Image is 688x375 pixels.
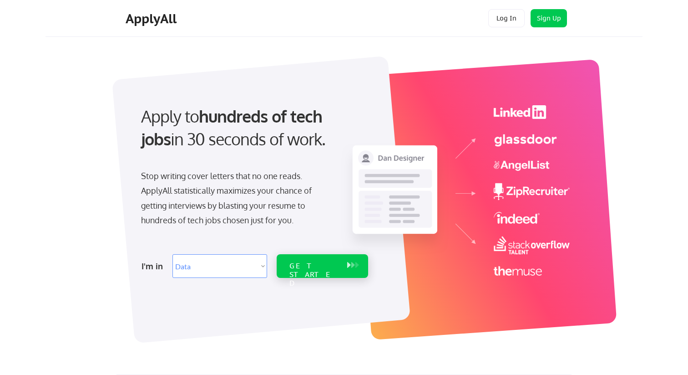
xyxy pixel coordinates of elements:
div: Apply to in 30 seconds of work. [141,105,364,151]
div: I'm in [142,259,167,273]
div: ApplyAll [126,11,179,26]
button: Sign Up [531,9,567,27]
div: GET STARTED [289,262,338,288]
button: Log In [488,9,525,27]
strong: hundreds of tech jobs [141,106,326,149]
div: Stop writing cover letters that no one reads. ApplyAll statistically maximizes your chance of get... [141,169,328,228]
